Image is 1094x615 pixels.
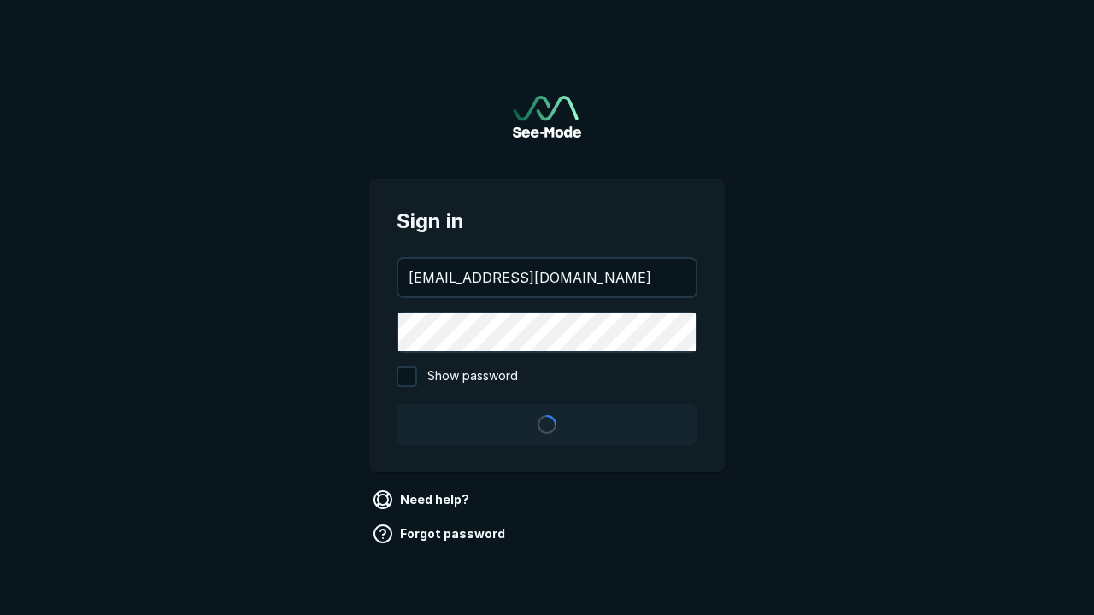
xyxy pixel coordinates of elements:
span: Sign in [397,206,697,237]
img: See-Mode Logo [513,96,581,138]
span: Show password [427,366,518,387]
a: Go to sign in [513,96,581,138]
a: Forgot password [369,520,512,548]
input: your@email.com [398,259,696,296]
a: Need help? [369,486,476,513]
